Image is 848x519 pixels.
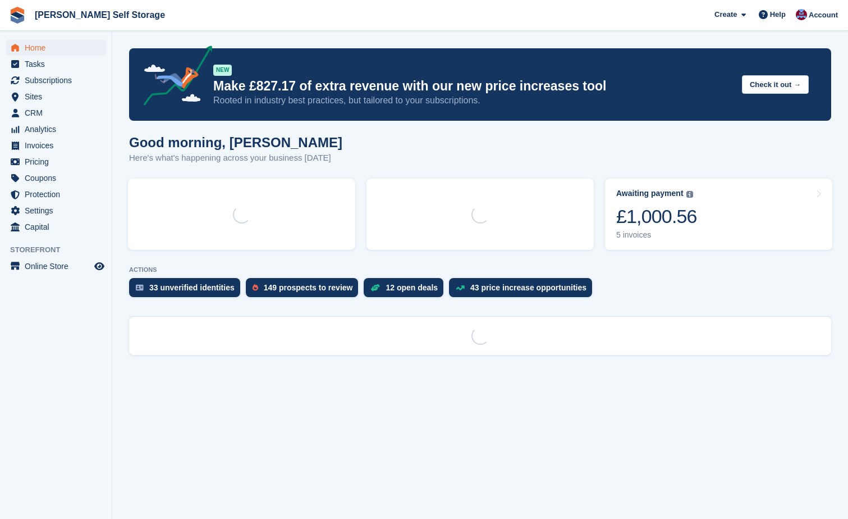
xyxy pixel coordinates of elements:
[605,179,832,250] a: Awaiting payment £1,000.56 5 invoices
[6,219,106,235] a: menu
[714,9,737,20] span: Create
[264,283,353,292] div: 149 prospects to review
[253,284,258,291] img: prospect-51fa495bee0391a8d652442698ab0144808aea92771e9ea1ae160a38d050c398.svg
[129,135,342,150] h1: Good morning, [PERSON_NAME]
[809,10,838,21] span: Account
[470,283,586,292] div: 43 price increase opportunities
[796,9,807,20] img: Tracy Bailey
[6,154,106,170] a: menu
[25,219,92,235] span: Capital
[25,89,92,104] span: Sites
[370,284,380,292] img: deal-1b604bf984904fb50ccaf53a9ad4b4a5d6e5aea283cecdc64d6e3604feb123c2.svg
[616,205,697,228] div: £1,000.56
[213,78,733,94] p: Make £827.17 of extra revenue with our new price increases tool
[6,258,106,274] a: menu
[30,6,169,24] a: [PERSON_NAME] Self Storage
[456,285,465,290] img: price_increase_opportunities-93ffe204e8149a01c8c9dc8f82e8f89637d9d84a8eef4429ea346261dce0b2c0.svg
[770,9,786,20] span: Help
[742,75,809,94] button: Check it out →
[136,284,144,291] img: verify_identity-adf6edd0f0f0b5bbfe63781bf79b02c33cf7c696d77639b501bdc392416b5a36.svg
[10,244,112,256] span: Storefront
[686,191,693,198] img: icon-info-grey-7440780725fd019a000dd9b08b2336e03edf1995a4989e88bcd33f0948082b44.svg
[25,56,92,72] span: Tasks
[6,105,106,121] a: menu
[6,138,106,153] a: menu
[449,278,598,303] a: 43 price increase opportunities
[213,65,232,76] div: NEW
[6,72,106,88] a: menu
[213,94,733,107] p: Rooted in industry best practices, but tailored to your subscriptions.
[149,283,235,292] div: 33 unverified identities
[25,170,92,186] span: Coupons
[6,121,106,137] a: menu
[25,258,92,274] span: Online Store
[25,186,92,202] span: Protection
[6,89,106,104] a: menu
[9,7,26,24] img: stora-icon-8386f47178a22dfd0bd8f6a31ec36ba5ce8667c1dd55bd0f319d3a0aa187defe.svg
[6,40,106,56] a: menu
[616,230,697,240] div: 5 invoices
[25,138,92,153] span: Invoices
[6,186,106,202] a: menu
[364,278,449,303] a: 12 open deals
[25,154,92,170] span: Pricing
[129,278,246,303] a: 33 unverified identities
[25,40,92,56] span: Home
[93,259,106,273] a: Preview store
[6,203,106,218] a: menu
[25,72,92,88] span: Subscriptions
[25,121,92,137] span: Analytics
[386,283,438,292] div: 12 open deals
[246,278,364,303] a: 149 prospects to review
[616,189,684,198] div: Awaiting payment
[129,266,831,274] p: ACTIONS
[129,152,342,165] p: Here's what's happening across your business [DATE]
[6,56,106,72] a: menu
[25,105,92,121] span: CRM
[25,203,92,218] span: Settings
[134,45,213,110] img: price-adjustments-announcement-icon-8257ccfd72463d97f412b2fc003d46551f7dbcb40ab6d574587a9cd5c0d94...
[6,170,106,186] a: menu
